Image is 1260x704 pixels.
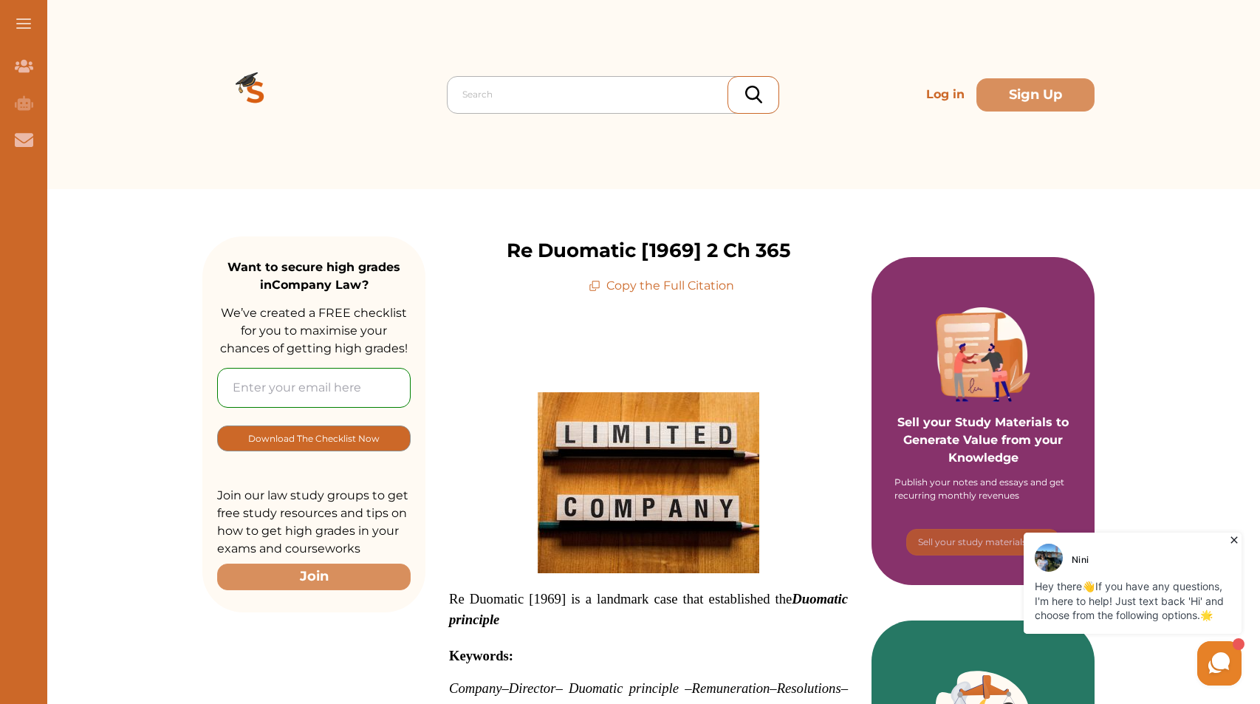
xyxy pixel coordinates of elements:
span: We’ve created a FREE checklist for you to maximise your chances of getting high grades! [220,306,408,355]
button: Join [217,564,411,589]
img: Logo [202,41,309,148]
img: search_icon [745,86,762,103]
span: Duomatic principle – [569,680,692,696]
strong: Want to secure high grades in Company Law ? [227,260,400,292]
button: Sign Up [976,78,1095,112]
span: Director [509,680,556,696]
span: Company [449,680,502,696]
p: Join our law study groups to get free study resources and tips on how to get high grades in your ... [217,487,411,558]
p: Download The Checklist Now [248,430,380,447]
span: Re Duomatic [1969] is a landmark case that established the [449,591,848,627]
p: Log in [920,80,970,109]
iframe: HelpCrunch [905,529,1245,689]
p: Re Duomatic [1969] 2 Ch 365 [507,236,790,265]
span: Remuneration [563,680,770,696]
img: Purple card image [936,307,1030,402]
input: Enter your email here [217,368,411,408]
div: Publish your notes and essays and get recurring monthly revenues [894,476,1072,502]
strong: Keywords: [449,648,513,663]
span: – [841,680,848,696]
span: – [770,680,776,696]
p: Copy the Full Citation [589,277,734,295]
button: [object Object] [217,426,411,451]
span: Resolutions [777,680,841,696]
p: Sell your Study Materials to Generate Value from your Knowledge [886,372,1080,467]
img: Company-Law-feature-300x245.jpg [538,392,759,573]
span: – [502,680,509,696]
span: – [555,680,562,696]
